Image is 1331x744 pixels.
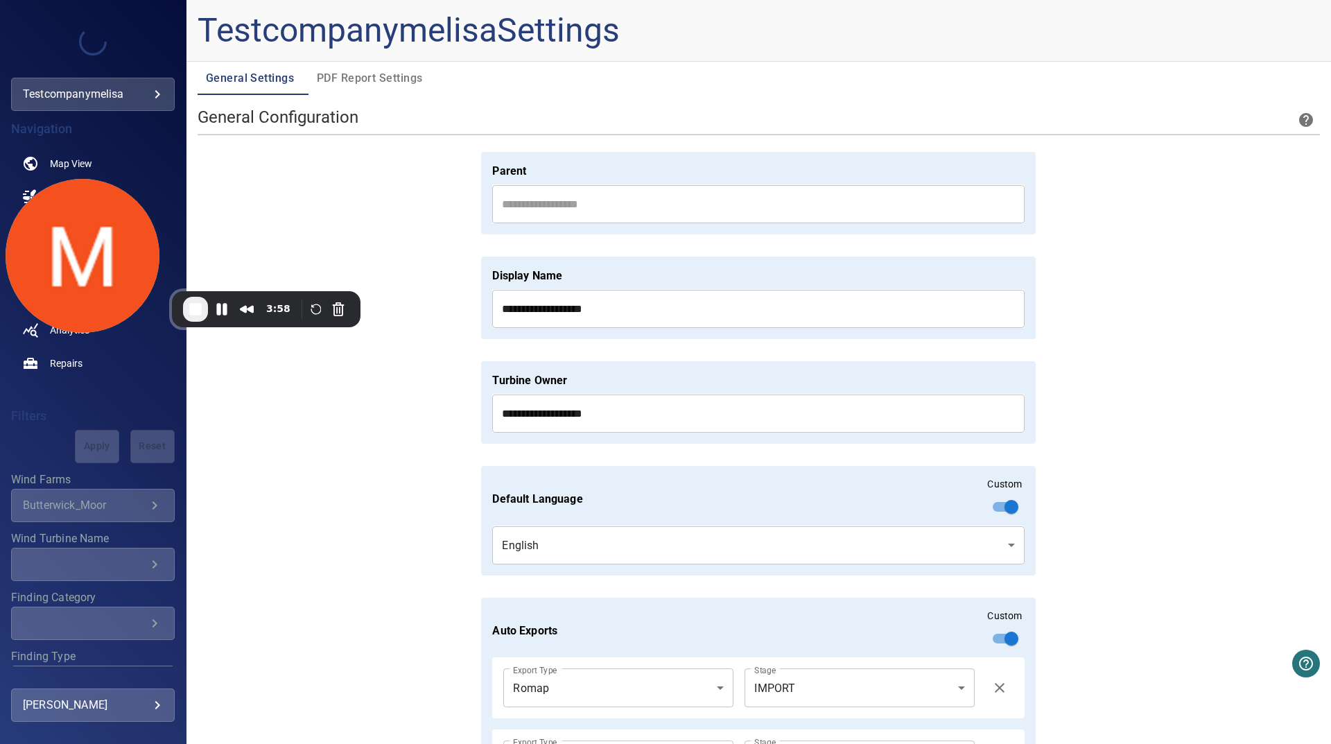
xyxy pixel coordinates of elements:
[492,268,562,284] label: Display Name
[503,668,733,707] div: Romap
[11,409,175,423] h4: Filters
[492,491,582,507] label: Default language
[11,78,175,111] div: testcompanymelisa
[50,157,92,171] span: Map View
[23,499,146,512] div: Butterwick_Moor
[198,106,358,128] h5: General Configuration
[754,664,776,676] label: Stage
[11,592,175,603] label: Finding Category
[11,474,175,485] label: Wind Farms
[11,122,175,136] h4: Navigation
[11,666,175,699] div: Finding Type
[317,69,423,88] span: PDF Report Settings
[492,526,1025,564] div: English
[987,609,1022,623] p: Custom
[206,69,300,88] span: General Settings
[23,694,163,716] div: [PERSON_NAME]
[11,533,175,544] label: Wind Turbine Name
[11,651,175,662] label: Finding Type
[987,477,1022,491] p: Custom
[11,347,175,380] a: repairs noActive
[11,607,175,640] div: Finding Category
[745,668,975,707] div: IMPORT
[11,489,175,522] div: Wind Farms
[492,163,526,179] label: parent
[492,623,557,639] label: Auto Exports
[513,664,557,676] label: Export Type
[11,147,175,180] a: map noActive
[50,356,82,370] span: Repairs
[11,548,175,581] div: Wind Turbine Name
[198,11,620,50] h3: testcompanymelisa Settings
[492,372,567,388] label: Turbine Owner
[23,83,163,105] div: testcompanymelisa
